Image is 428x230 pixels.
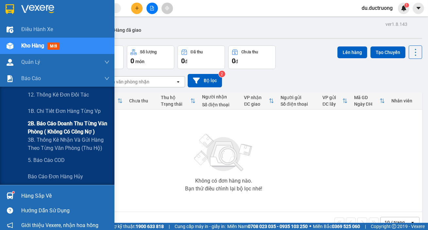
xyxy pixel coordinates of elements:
[178,45,225,69] button: Đã thu0đ
[21,221,98,229] span: Giới thiệu Vexere, nhận hoa hồng
[202,102,237,107] div: Số điện thoại
[392,224,396,229] span: copyright
[235,59,238,64] span: đ
[135,59,145,64] span: món
[413,3,424,14] button: caret-down
[309,225,311,228] span: ⚪️
[7,207,13,214] span: question-circle
[21,74,41,82] span: Báo cáo
[5,27,12,32] span: Gửi
[104,79,149,85] div: Chọn văn phòng nhận
[410,220,415,225] svg: open
[161,101,190,107] div: Trạng thái
[47,43,60,50] span: mới
[365,223,366,230] span: |
[19,30,75,41] span: DCT20/51A Phường [GEOGRAPHIC_DATA]
[185,186,262,191] div: Bạn thử điều chỉnh lại bộ lọc nhé!
[7,43,13,49] img: warehouse-icon
[337,46,367,58] button: Lên hàng
[146,3,158,14] button: file-add
[391,98,419,103] div: Nhân viên
[241,92,277,110] th: Toggle SortBy
[7,222,13,228] span: notification
[7,59,13,66] img: warehouse-icon
[12,191,14,193] sup: 1
[7,26,13,33] img: warehouse-icon
[22,44,51,50] span: 0975193666
[20,44,51,50] span: -
[354,101,380,107] div: Ngày ĐH
[28,136,110,152] span: 3B. Thống kê nhận và gửi hàng theo từng văn phòng (thu hộ)
[244,95,268,100] div: VP nhận
[19,17,21,22] span: -
[322,101,342,107] div: ĐC lấy
[401,5,407,11] img: icon-new-feature
[416,5,421,11] span: caret-down
[6,4,14,14] img: logo-vxr
[322,95,342,100] div: VP gửi
[356,4,398,12] span: du.ductruong
[28,156,65,164] span: 5. Báo cáo COD
[354,95,380,100] div: Mã GD
[127,45,174,69] button: Số lượng0món
[21,25,53,33] span: Điều hành xe
[28,9,50,14] strong: HOTLINE :
[385,21,407,28] div: ver 1.8.143
[28,172,83,181] span: Báo cáo đơn hàng hủy
[161,95,190,100] div: Thu hộ
[281,101,316,107] div: Số điện thoại
[370,46,405,58] button: Tạo Chuyến
[104,60,110,65] span: down
[150,6,154,10] span: file-add
[175,223,226,230] span: Cung cấp máy in - giấy in:
[385,219,405,226] div: 10 / trang
[129,98,154,103] div: Chưa thu
[281,95,316,100] div: Người gửi
[21,206,110,216] div: Hướng dẫn sử dụng
[28,91,89,99] span: 12. Thống kê đơn đối tác
[28,107,101,115] span: 1B. Chi tiết đơn hàng từng vp
[140,50,157,54] div: Số lượng
[228,45,276,69] button: Chưa thu0đ
[165,6,169,10] span: aim
[332,224,360,229] strong: 0369 525 060
[169,223,170,230] span: |
[244,101,268,107] div: ĐC giao
[14,4,84,9] strong: CÔNG TY VẬN TẢI ĐỨC TRƯỞNG
[21,58,40,66] span: Quản Lý
[188,74,222,87] button: Bộ lọc
[219,71,225,77] sup: 2
[28,119,110,136] span: 2B. Báo cáo doanh thu từng văn phòng ( không có công nợ )
[232,57,235,65] span: 0
[51,9,70,14] span: 19009397
[404,3,409,8] sup: 1
[405,3,408,8] span: 1
[21,191,110,201] div: Hàng sắp về
[313,223,360,230] span: Miền Bắc
[176,79,181,84] svg: open
[202,94,237,99] div: Người nhận
[319,92,351,110] th: Toggle SortBy
[136,224,164,229] strong: 1900 633 818
[248,224,308,229] strong: 0708 023 035 - 0935 103 250
[181,57,185,65] span: 0
[130,57,134,65] span: 0
[185,59,187,64] span: đ
[191,50,203,54] div: Đã thu
[227,223,308,230] span: Miền Nam
[131,3,143,14] button: plus
[241,50,258,54] div: Chưa thu
[19,24,86,41] span: VP [GEOGRAPHIC_DATA] -
[21,43,44,49] span: Kho hàng
[104,223,164,230] span: Hỗ trợ kỹ thuật:
[158,92,199,110] th: Toggle SortBy
[7,75,13,82] img: solution-icon
[7,192,13,199] img: warehouse-icon
[109,22,146,38] button: Hàng đã giao
[104,76,110,81] span: down
[135,6,139,10] span: plus
[191,130,256,176] img: svg+xml;base64,PHN2ZyBjbGFzcz0ibGlzdC1wbHVnX19zdmciIHhtbG5zPSJodHRwOi8vd3d3LnczLm9yZy8yMDAwL3N2Zy...
[195,178,252,184] div: Không có đơn hàng nào.
[162,3,173,14] button: aim
[351,92,388,110] th: Toggle SortBy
